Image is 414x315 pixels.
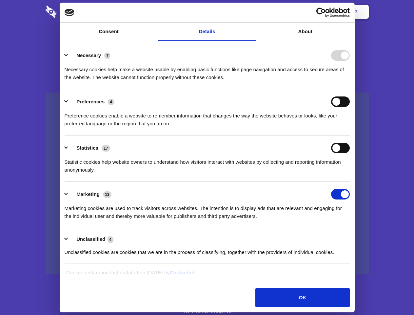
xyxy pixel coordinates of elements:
span: 7 [104,52,110,59]
span: 13 [103,191,111,198]
label: Statistics [76,145,98,151]
div: Unclassified cookies are cookies that we are in the process of classifying, together with the pro... [65,243,350,256]
label: Preferences [76,99,105,104]
div: Cookie declaration last updated on [DATE] by [61,269,353,282]
a: Cookiebot [170,270,195,275]
iframe: Drift Widget Chat Controller [381,282,406,307]
img: logo [65,9,74,16]
a: Details [158,23,256,41]
a: Usercentrics Cookiebot - opens in a new window [292,8,350,17]
button: Unclassified (4) [65,235,118,243]
a: About [256,23,355,41]
div: Preference cookies enable a website to remember information that changes the way the website beha... [65,107,350,128]
label: Marketing [76,191,100,197]
a: Pricing [192,2,221,22]
a: Wistia video thumbnail [46,93,369,275]
span: 4 [108,99,114,105]
label: Necessary [76,52,101,58]
a: Contact [266,2,296,22]
h1: Eliminate Slack Data Loss. [46,30,369,53]
div: Statistic cookies help website owners to understand how visitors interact with websites by collec... [65,153,350,174]
button: Necessary (7) [65,50,115,61]
a: Login [297,2,326,22]
button: Preferences (4) [65,96,118,107]
h4: Auto-redaction of sensitive data, encrypted data sharing and self-destructing private chats. Shar... [46,60,369,81]
button: OK [255,288,349,307]
img: logo-wordmark-white-trans-d4663122ce5f474addd5e946df7df03e33cb6a1c49d2221995e7729f52c070b2.svg [46,6,102,18]
div: Necessary cookies help make a website usable by enabling basic functions like page navigation and... [65,61,350,81]
a: Consent [60,23,158,41]
div: Marketing cookies are used to track visitors across websites. The intention is to display ads tha... [65,199,350,220]
button: Marketing (13) [65,189,116,199]
button: Statistics (17) [65,143,114,153]
span: 17 [102,145,110,152]
span: 4 [108,236,114,243]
